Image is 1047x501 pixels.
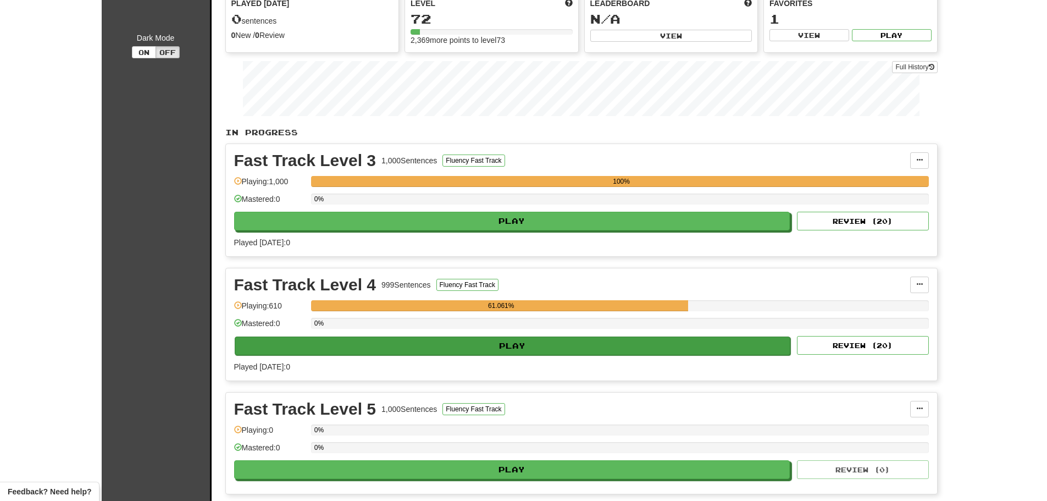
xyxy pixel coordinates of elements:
button: Play [235,337,791,355]
span: Played [DATE]: 0 [234,238,290,247]
div: Dark Mode [110,32,202,43]
button: Review (20) [797,336,929,355]
div: 2,369 more points to level 73 [411,35,573,46]
div: 1 [769,12,932,26]
div: Mastered: 0 [234,442,306,460]
button: Review (0) [797,460,929,479]
a: Full History [892,61,937,73]
div: Fast Track Level 4 [234,277,376,293]
button: Play [234,212,790,230]
span: Played [DATE]: 0 [234,362,290,371]
button: Fluency Fast Track [436,279,498,291]
button: Fluency Fast Track [442,403,505,415]
button: Play [852,29,932,41]
div: Mastered: 0 [234,318,306,336]
button: On [132,46,156,58]
button: View [769,29,849,41]
div: 1,000 Sentences [381,155,437,166]
div: New / Review [231,30,394,41]
div: Playing: 0 [234,425,306,443]
button: Play [234,460,790,479]
strong: 0 [255,31,259,40]
div: 61.061% [314,300,688,311]
strong: 0 [231,31,236,40]
div: sentences [231,12,394,26]
div: 72 [411,12,573,26]
div: Fast Track Level 5 [234,401,376,417]
p: In Progress [225,127,938,138]
span: Open feedback widget [8,486,91,497]
span: N/A [590,11,621,26]
div: Playing: 1,000 [234,176,306,194]
div: 1,000 Sentences [381,404,437,415]
div: 100% [314,176,929,187]
div: Mastered: 0 [234,194,306,212]
button: Review (20) [797,212,929,230]
div: Playing: 610 [234,300,306,318]
button: Fluency Fast Track [442,155,505,167]
div: Fast Track Level 3 [234,152,376,169]
button: Off [156,46,180,58]
div: 999 Sentences [381,279,431,290]
span: 0 [231,11,242,26]
button: View [590,30,752,42]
